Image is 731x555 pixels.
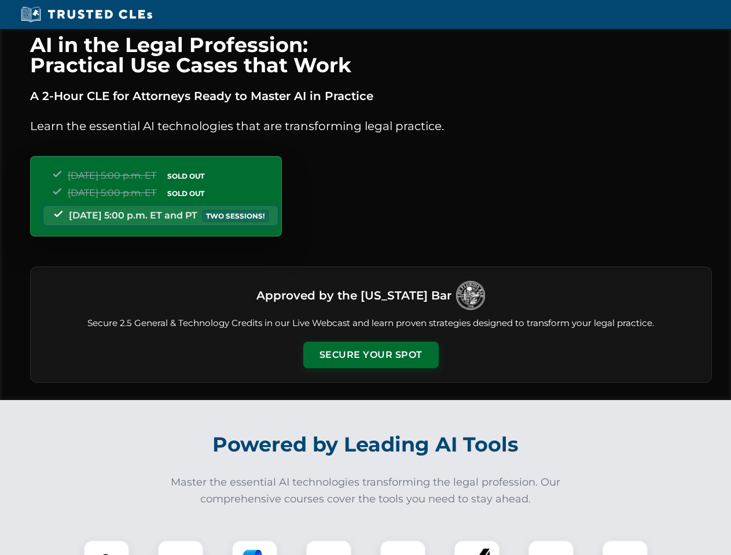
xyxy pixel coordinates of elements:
img: Trusted CLEs [17,6,156,23]
h2: Powered by Leading AI Tools [45,424,686,465]
p: A 2-Hour CLE for Attorneys Ready to Master AI in Practice [30,87,712,105]
span: [DATE] 5:00 p.m. ET [68,170,156,181]
span: [DATE] 5:00 p.m. ET [68,187,156,198]
img: Logo [456,281,485,310]
span: SOLD OUT [163,170,208,182]
h3: Approved by the [US_STATE] Bar [256,285,451,306]
p: Learn the essential AI technologies that are transforming legal practice. [30,117,712,135]
span: SOLD OUT [163,187,208,199]
button: Secure Your Spot [303,342,439,368]
p: Master the essential AI technologies transforming the legal profession. Our comprehensive courses... [163,474,568,508]
p: Secure 2.5 General & Technology Credits in our Live Webcast and learn proven strategies designed ... [45,317,697,330]
h1: AI in the Legal Profession: Practical Use Cases that Work [30,35,712,75]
